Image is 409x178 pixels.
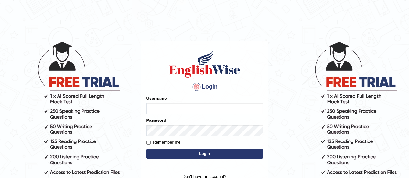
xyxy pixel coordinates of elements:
[168,49,242,79] img: Logo of English Wise sign in for intelligent practice with AI
[146,149,263,159] button: Login
[146,95,167,101] label: Username
[146,117,166,123] label: Password
[146,82,263,92] h4: Login
[146,141,151,145] input: Remember me
[146,139,181,146] label: Remember me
